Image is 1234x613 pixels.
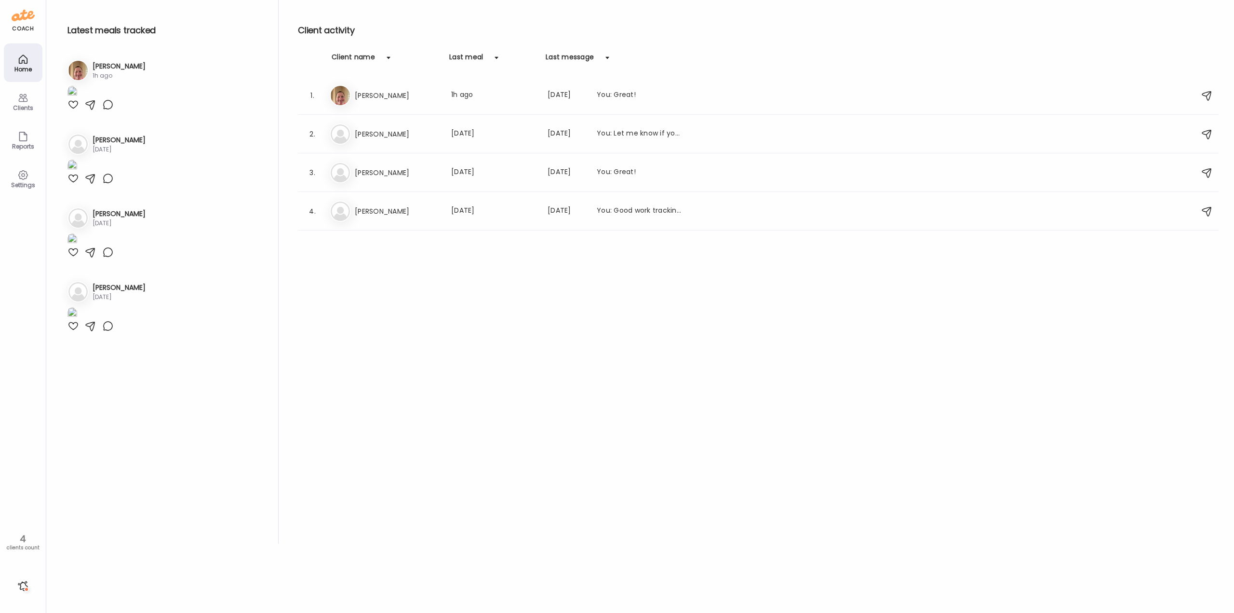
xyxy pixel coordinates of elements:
div: [DATE] [451,128,536,140]
img: images%2FwhZvoUYUhPXR7I3WqNLuoUKhDjI3%2F1Kblzlik3r1jW9oNnSGy%2FGeV1xBasukTN5zzg9gza_1080 [67,307,77,320]
div: [DATE] [451,167,536,178]
img: avatars%2FPltaLHtbMRdY6hvW1cLZ4xjFVjV2 [68,61,88,80]
img: bg-avatar-default.svg [68,208,88,228]
h3: [PERSON_NAME] [355,167,440,178]
div: 1h ago [451,90,536,101]
h3: [PERSON_NAME] [355,205,440,217]
img: bg-avatar-default.svg [68,282,88,301]
div: You: Great! [597,90,682,101]
div: [DATE] [93,293,146,301]
img: images%2FflEIjWeSb8ZGtLJO4JPNydGjhoE2%2FBE26Y5tkMMMRkUduPSDY%2F99feXJbOWidIurLOAC7d_1080 [67,160,77,173]
h3: [PERSON_NAME] [93,61,146,71]
div: 3. [307,167,318,178]
div: [DATE] [548,90,585,101]
div: [DATE] [451,205,536,217]
div: Client name [332,52,375,68]
div: You: Great! [597,167,682,178]
img: avatars%2FPltaLHtbMRdY6hvW1cLZ4xjFVjV2 [331,86,350,105]
img: ate [12,8,35,23]
h3: [PERSON_NAME] [355,128,440,140]
img: images%2Fxwqr9VqbgPh8Zr803ZyoomJaGWJ2%2FLZQHZ637FcLCp5YBdGsA%2F9tePo4SJlRS200OKIFWh_1080 [67,233,77,246]
h2: Latest meals tracked [67,23,263,38]
h2: Client activity [298,23,1219,38]
div: coach [12,25,34,33]
div: 2. [307,128,318,140]
div: [DATE] [93,219,146,228]
div: [DATE] [548,167,585,178]
h3: [PERSON_NAME] [93,135,146,145]
div: You: Let me know if you’ve noticed a trend change since tracking again this week 🙂🙏 [597,128,682,140]
div: 4 [3,533,42,545]
div: [DATE] [93,145,146,154]
img: bg-avatar-default.svg [331,163,350,182]
h3: [PERSON_NAME] [93,209,146,219]
div: [DATE] [548,205,585,217]
div: Settings [6,182,40,188]
img: bg-avatar-default.svg [68,135,88,154]
div: Home [6,66,40,72]
h3: [PERSON_NAME] [93,283,146,293]
img: bg-avatar-default.svg [331,124,350,144]
div: You: Good work tracking your weight, [PERSON_NAME]! See how it goes connecting your sleep data al... [597,205,682,217]
div: Last message [546,52,594,68]
div: clients count [3,545,42,551]
div: 1. [307,90,318,101]
div: Reports [6,143,40,150]
div: [DATE] [548,128,585,140]
img: bg-avatar-default.svg [331,202,350,221]
img: images%2FPltaLHtbMRdY6hvW1cLZ4xjFVjV2%2FjOST5LlezB1Clqi0TnMm%2FGoVzetWUPAXdlpdJmbDu_1080 [67,86,77,99]
div: Last meal [449,52,483,68]
h3: [PERSON_NAME] [355,90,440,101]
div: 1h ago [93,71,146,80]
div: Clients [6,105,40,111]
div: 4. [307,205,318,217]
